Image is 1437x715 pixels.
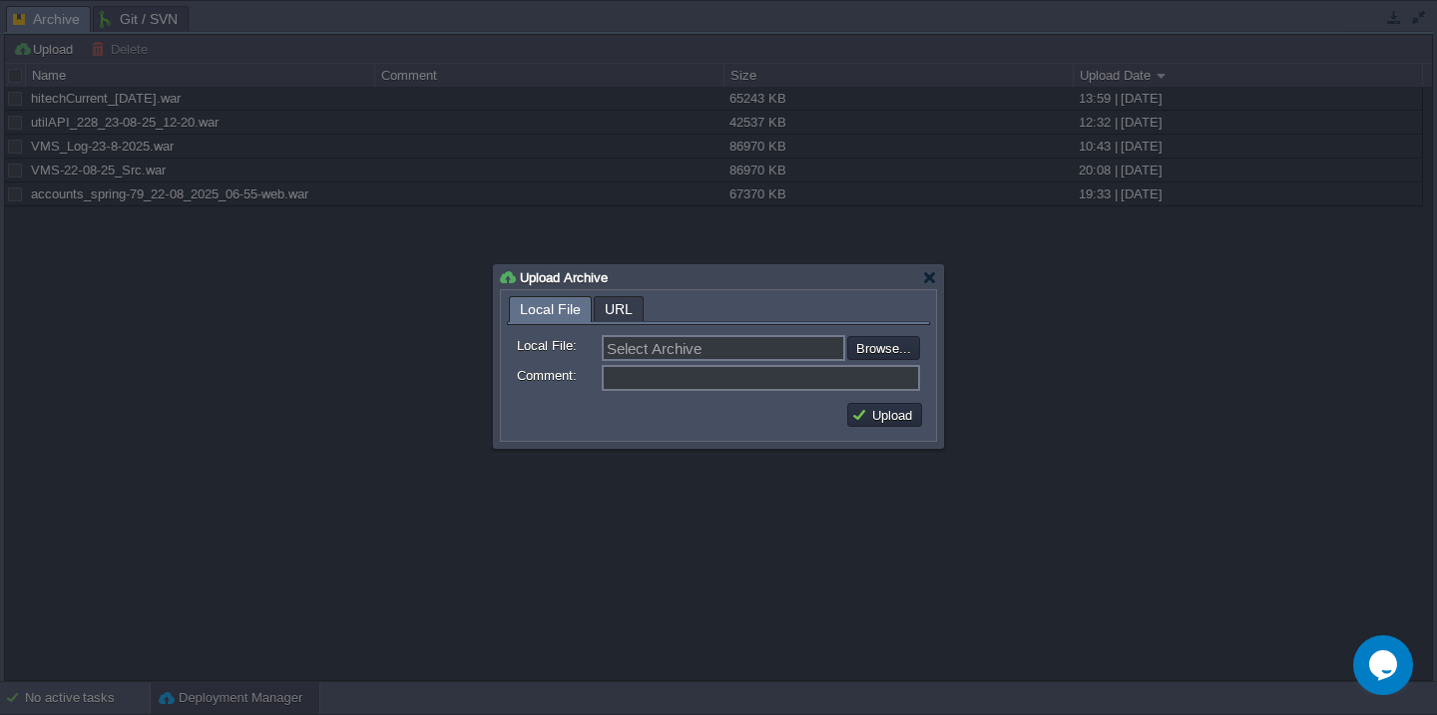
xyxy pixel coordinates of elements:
[517,335,600,356] label: Local File:
[1353,635,1417,695] iframe: chat widget
[605,297,633,321] span: URL
[520,297,581,322] span: Local File
[517,365,600,386] label: Comment:
[520,270,608,285] span: Upload Archive
[851,406,918,424] button: Upload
